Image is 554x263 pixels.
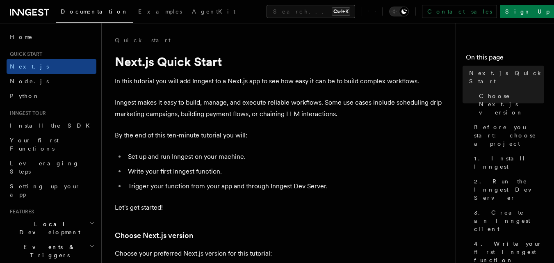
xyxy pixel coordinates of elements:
p: In this tutorial you will add Inngest to a Next.js app to see how easy it can be to build complex... [115,75,443,87]
span: Choose Next.js version [479,92,544,117]
button: Events & Triggers [7,240,96,263]
span: Events & Triggers [7,243,89,259]
span: Install the SDK [10,122,95,129]
a: Quick start [115,36,171,44]
span: AgentKit [192,8,235,15]
h1: Next.js Quick Start [115,54,443,69]
span: Home [10,33,33,41]
a: Next.js [7,59,96,74]
li: Write your first Inngest function. [125,166,443,177]
a: Your first Functions [7,133,96,156]
a: Leveraging Steps [7,156,96,179]
a: Choose Next.js version [115,230,193,241]
kbd: Ctrl+K [332,7,350,16]
span: Before you start: choose a project [474,123,544,148]
a: Contact sales [422,5,497,18]
span: Next.js Quick Start [469,69,544,85]
span: 3. Create an Inngest client [474,208,544,233]
p: Let's get started! [115,202,443,213]
a: 3. Create an Inngest client [471,205,544,236]
span: Next.js [10,63,49,70]
button: Toggle dark mode [389,7,409,16]
a: Documentation [56,2,133,23]
a: Home [7,30,96,44]
li: Trigger your function from your app and through Inngest Dev Server. [125,181,443,192]
a: 1. Install Inngest [471,151,544,174]
a: AgentKit [187,2,240,22]
span: Your first Functions [10,137,59,152]
span: Features [7,208,34,215]
li: Set up and run Inngest on your machine. [125,151,443,162]
a: Python [7,89,96,103]
span: Leveraging Steps [10,160,79,175]
span: 1. Install Inngest [474,154,544,171]
button: Search...Ctrl+K [267,5,355,18]
button: Local Development [7,217,96,240]
span: Inngest tour [7,110,46,117]
h4: On this page [466,53,544,66]
a: Next.js Quick Start [466,66,544,89]
a: Install the SDK [7,118,96,133]
span: Local Development [7,220,89,236]
a: Node.js [7,74,96,89]
span: Node.js [10,78,49,85]
a: Choose Next.js version [476,89,544,120]
span: Python [10,93,40,99]
a: Before you start: choose a project [471,120,544,151]
a: Setting up your app [7,179,96,202]
p: By the end of this ten-minute tutorial you will: [115,130,443,141]
p: Inngest makes it easy to build, manage, and execute reliable workflows. Some use cases include sc... [115,97,443,120]
span: Setting up your app [10,183,80,198]
span: Examples [138,8,182,15]
span: 2. Run the Inngest Dev Server [474,177,544,202]
span: Quick start [7,51,42,57]
span: Documentation [61,8,128,15]
p: Choose your preferred Next.js version for this tutorial: [115,248,443,259]
a: 2. Run the Inngest Dev Server [471,174,544,205]
a: Examples [133,2,187,22]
